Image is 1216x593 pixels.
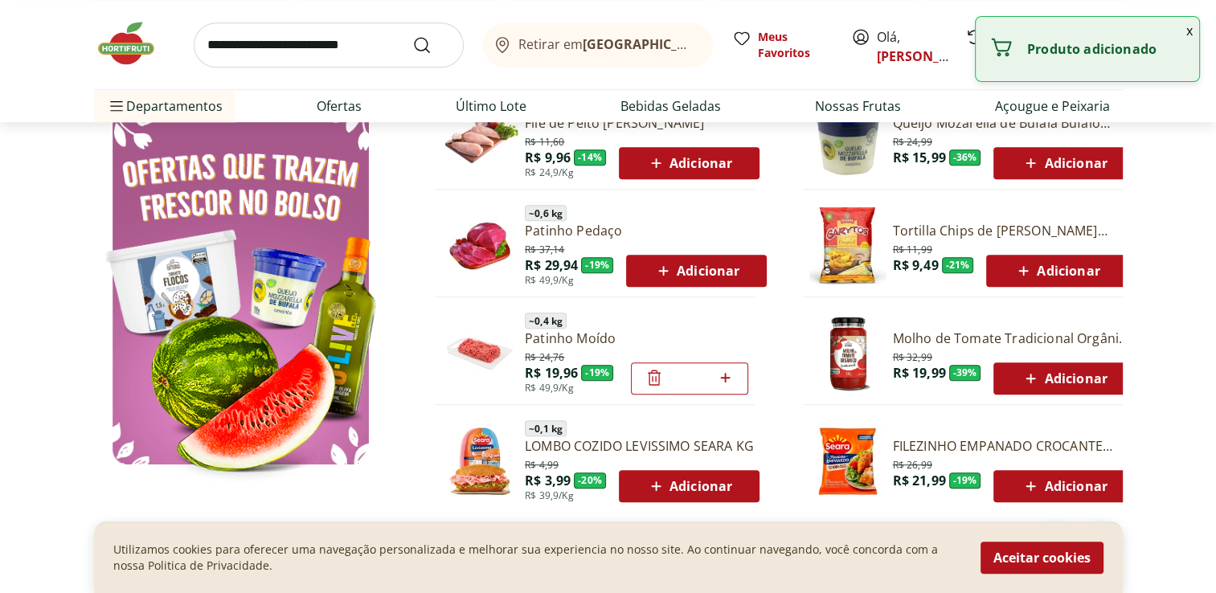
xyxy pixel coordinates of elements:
[581,365,613,381] span: - 19 %
[525,133,564,149] span: R$ 11,60
[949,472,981,489] span: - 19 %
[574,149,606,166] span: - 14 %
[993,470,1134,502] button: Adicionar
[893,329,1135,347] a: Molho de Tomate Tradicional Orgânico Natural Da Terra 330g
[993,362,1134,395] button: Adicionar
[809,423,886,500] img: Filezinho Empanado Crocante Seara 400g
[525,205,567,221] span: ~ 0,6 kg
[483,22,713,67] button: Retirar em[GEOGRAPHIC_DATA]/[GEOGRAPHIC_DATA]
[877,27,948,66] span: Olá,
[1021,476,1107,496] span: Adicionar
[1013,261,1099,280] span: Adicionar
[456,96,526,116] a: Último Lote
[893,437,1135,455] a: FILEZINHO EMPANADO CROCANTE SEARA 400G
[525,489,574,502] span: R$ 39,9/Kg
[626,255,767,287] button: Adicionar
[441,315,518,392] img: Patinho Moído
[809,315,886,392] img: Molho de Tomate Tradicional Orgânico Natural da Terra 330g
[525,240,564,256] span: R$ 37,14
[893,256,939,274] span: R$ 9,49
[441,207,518,284] img: Patinho Pedaço
[995,96,1110,116] a: Açougue e Peixaria
[194,22,464,67] input: search
[525,382,574,395] span: R$ 49,9/Kg
[525,256,578,274] span: R$ 29,94
[525,364,578,382] span: R$ 19,96
[525,114,759,132] a: Filé de Peito [PERSON_NAME]
[113,542,961,574] p: Utilizamos cookies para oferecer uma navegação personalizada e melhorar sua experiencia no nosso ...
[441,423,518,500] img: Lombo Cozido Levíssimo Seara
[981,542,1103,574] button: Aceitar cookies
[893,114,1135,132] a: Queijo Mozarella de Búfala Búfalo Dourado 150g
[949,149,981,166] span: - 36 %
[574,472,606,489] span: - 20 %
[619,147,759,179] button: Adicionar
[525,456,559,472] span: R$ 4,99
[525,274,574,287] span: R$ 49,9/Kg
[646,476,732,496] span: Adicionar
[993,147,1134,179] button: Adicionar
[525,437,759,455] a: LOMBO COZIDO LEVISSIMO SEARA KG
[893,240,932,256] span: R$ 11,99
[525,222,767,239] a: Patinho Pedaço
[525,472,571,489] span: R$ 3,99
[942,257,974,273] span: - 21 %
[412,35,451,55] button: Submit Search
[809,100,886,177] img: Queijo Mozarella de Búfala Búfalo Dourado 150g
[619,470,759,502] button: Adicionar
[949,365,981,381] span: - 39 %
[518,37,696,51] span: Retirar em
[758,29,832,61] span: Meus Favoritos
[107,87,126,125] button: Menu
[893,472,946,489] span: R$ 21,99
[893,133,932,149] span: R$ 24,99
[525,313,567,329] span: ~ 0,4 kg
[893,364,946,382] span: R$ 19,99
[646,153,732,173] span: Adicionar
[94,91,387,482] img: Ver todos
[525,149,571,166] span: R$ 9,96
[893,222,1128,239] a: Tortilla Chips de [PERSON_NAME] 120g
[653,261,739,280] span: Adicionar
[581,257,613,273] span: - 19 %
[525,329,748,347] a: Patinho Moído
[94,19,174,67] img: Hortifruti
[893,348,932,364] span: R$ 32,99
[893,149,946,166] span: R$ 15,99
[525,348,564,364] span: R$ 24,76
[1021,153,1107,173] span: Adicionar
[815,96,901,116] a: Nossas Frutas
[1027,41,1186,57] p: Produto adicionado
[986,255,1127,287] button: Adicionar
[732,29,832,61] a: Meus Favoritos
[107,87,223,125] span: Departamentos
[1021,369,1107,388] span: Adicionar
[877,47,981,65] a: [PERSON_NAME]
[525,420,567,436] span: ~ 0,1 kg
[893,456,932,472] span: R$ 26,99
[809,207,886,284] img: Tortilla Chips de Milho Garytos Sequoia 120g
[620,96,721,116] a: Bebidas Geladas
[525,166,574,179] span: R$ 24,9/Kg
[317,96,362,116] a: Ofertas
[441,100,518,177] img: Filé de Peito de Frango Resfriado
[583,35,854,53] b: [GEOGRAPHIC_DATA]/[GEOGRAPHIC_DATA]
[1180,17,1199,44] button: Fechar notificação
